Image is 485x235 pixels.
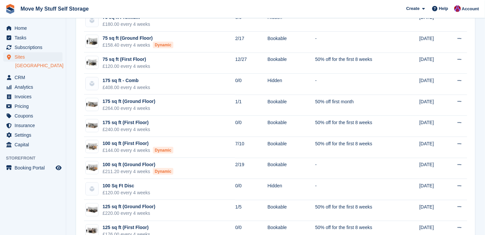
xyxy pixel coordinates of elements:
a: menu [3,92,63,101]
div: £220.00 every 4 weeks [103,210,155,217]
div: 175 sq ft (First Floor) [103,119,150,126]
a: menu [3,43,63,52]
a: [GEOGRAPHIC_DATA] [15,63,63,69]
span: Home [15,23,54,33]
img: blank-unit-type-icon-ffbac7b88ba66c5e286b0e438baccc4b9c83835d4c34f86887a83fc20ec27e7b.svg [86,14,98,27]
div: £144.00 every 4 weeks [103,147,173,154]
a: menu [3,33,63,42]
span: Analytics [15,82,54,92]
a: menu [3,82,63,92]
a: menu [3,163,63,172]
td: 2/17 [235,32,268,53]
div: Dynamic [153,168,173,175]
span: Invoices [15,92,54,101]
td: - [315,32,399,53]
td: - [315,11,399,32]
span: Tasks [15,33,54,42]
span: Booking Portal [15,163,54,172]
div: £120.00 every 4 weeks [103,63,150,70]
span: Help [439,5,448,12]
div: Dynamic [153,42,173,48]
td: Bookable [268,200,315,221]
img: 75-sqft-unit.jpg [86,37,98,46]
td: [DATE] [419,179,447,200]
span: Sites [15,52,54,62]
td: [DATE] [419,53,447,74]
div: £120.00 every 4 weeks [103,189,150,196]
div: 125 sq ft (Ground Floor) [103,203,155,210]
td: 7/10 [235,137,268,158]
div: 75 sq ft (First Floor) [103,56,150,63]
td: 1/5 [235,200,268,221]
div: 175 sq ft (Ground Floor) [103,98,155,105]
td: 0/0 [235,74,268,95]
img: Carrie Machin [454,5,461,12]
td: 0/0 [235,11,268,32]
td: Hidden [268,11,315,32]
td: [DATE] [419,74,447,95]
img: 100-sqft-unit.jpg [86,163,98,173]
td: Hidden [268,179,315,200]
td: Bookable [268,137,315,158]
td: Bookable [268,116,315,137]
td: 1/1 [235,95,268,116]
a: menu [3,140,63,149]
a: menu [3,121,63,130]
div: 100 sq ft (First Floor) [103,140,173,147]
div: £180.00 every 4 weeks [103,21,150,28]
td: - [315,179,399,200]
a: menu [3,23,63,33]
a: menu [3,130,63,140]
span: Capital [15,140,54,149]
td: 2/19 [235,158,268,179]
span: Coupons [15,111,54,120]
div: 75 sq ft (Ground Floor) [103,35,173,42]
span: Pricing [15,102,54,111]
a: menu [3,111,63,120]
a: Preview store [55,164,63,172]
td: [DATE] [419,11,447,32]
td: [DATE] [419,158,447,179]
a: Move My Stuff Self Storage [18,3,91,14]
td: 0/0 [235,116,268,137]
img: 125-sqft-unit.jpg [86,205,98,215]
div: £211.20 every 4 weeks [103,168,173,175]
td: Bookable [268,53,315,74]
td: [DATE] [419,116,447,137]
span: CRM [15,73,54,82]
td: [DATE] [419,200,447,221]
img: 75.jpg [86,58,98,68]
img: 175-sqft-unit.jpg [86,100,98,110]
td: 50% off for the first 8 weeks [315,200,399,221]
div: 125 sq ft (First Floor) [103,224,150,231]
div: £240.00 every 4 weeks [103,126,150,133]
td: Bookable [268,32,315,53]
td: Hidden [268,74,315,95]
span: Insurance [15,121,54,130]
td: Bookable [268,95,315,116]
td: 50% off for the first 8 weeks [315,116,399,137]
img: 175-sqft-unit.jpg [86,121,98,131]
div: £264.00 every 4 weeks [103,105,155,112]
td: 0/0 [235,179,268,200]
div: £158.40 every 4 weeks [103,42,173,49]
a: menu [3,52,63,62]
td: - [315,74,399,95]
td: Bookable [268,158,315,179]
td: - [315,158,399,179]
div: 100 sq ft (Ground Floor) [103,161,173,168]
div: 175 sq ft - Comb [103,77,150,84]
img: blank-unit-type-icon-ffbac7b88ba66c5e286b0e438baccc4b9c83835d4c34f86887a83fc20ec27e7b.svg [86,183,98,195]
div: £408.00 every 4 weeks [103,84,150,91]
span: Storefront [6,155,66,162]
img: 100.jpg [86,142,98,152]
td: 50% off for the first 8 weeks [315,137,399,158]
td: 50% off for the first 8 weeks [315,53,399,74]
a: menu [3,73,63,82]
span: Subscriptions [15,43,54,52]
td: 12/27 [235,53,268,74]
span: Settings [15,130,54,140]
td: 50% off first month [315,95,399,116]
img: blank-unit-type-icon-ffbac7b88ba66c5e286b0e438baccc4b9c83835d4c34f86887a83fc20ec27e7b.svg [86,77,98,90]
td: [DATE] [419,32,447,53]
